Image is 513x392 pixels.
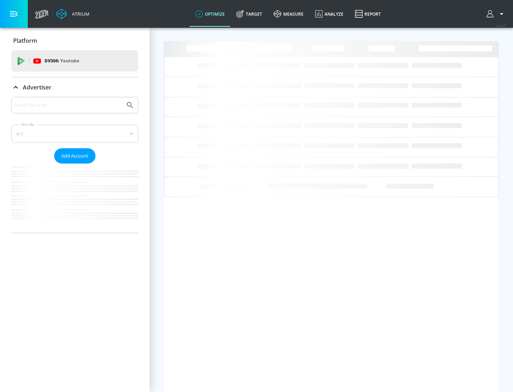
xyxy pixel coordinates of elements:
div: DV360: Youtube [11,50,138,72]
a: Target [230,1,268,27]
label: Sort By [20,122,36,127]
p: Youtube [60,57,79,65]
input: Search by name [14,100,122,110]
span: Add Account [61,152,88,160]
a: Atrium [56,9,89,19]
button: Add Account [54,148,95,164]
a: measure [268,1,309,27]
a: Report [349,1,387,27]
p: Advertiser [23,83,51,91]
div: Platform [11,31,138,51]
div: Advertiser [11,77,138,97]
nav: list of Advertiser [11,164,138,233]
a: optimize [190,1,230,27]
div: A-Z [11,125,138,143]
a: Analyze [309,1,349,27]
div: Atrium [69,11,89,17]
p: Platform [13,37,37,45]
div: Advertiser [11,97,138,233]
span: v 4.32.0 [496,24,506,27]
p: DV360: [45,57,79,65]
